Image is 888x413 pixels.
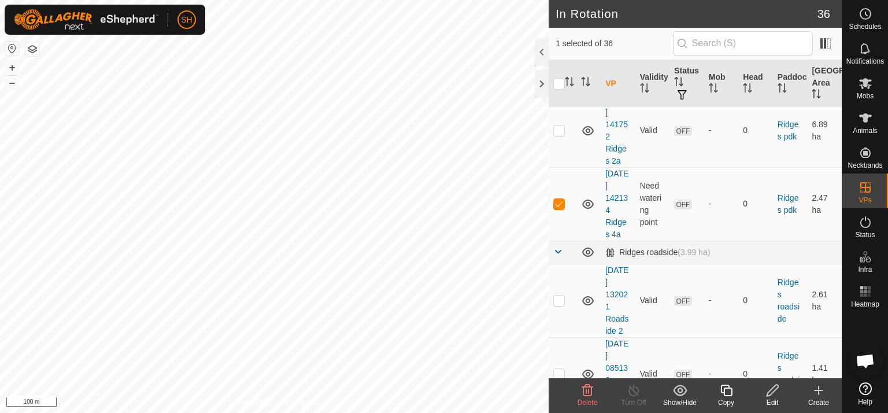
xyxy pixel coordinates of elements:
[812,91,821,100] p-sorticon: Activate to sort
[657,397,703,408] div: Show/Hide
[807,94,842,167] td: 6.89 ha
[842,378,888,410] a: Help
[635,264,670,337] td: Valid
[674,79,683,88] p-sorticon: Activate to sort
[778,351,800,397] a: Ridges roadside
[14,9,158,30] img: Gallagher Logo
[858,399,872,405] span: Help
[25,42,39,56] button: Map Layers
[738,337,773,411] td: 0
[807,60,842,108] th: [GEOGRAPHIC_DATA] Area
[635,60,670,108] th: Validity
[859,197,871,204] span: VPs
[709,368,734,380] div: -
[749,397,795,408] div: Edit
[5,61,19,75] button: +
[817,5,830,23] span: 36
[678,248,710,257] span: (3.99 ha)
[778,193,799,215] a: Ridges pdk
[709,85,718,94] p-sorticon: Activate to sort
[778,85,787,94] p-sorticon: Activate to sort
[605,169,628,239] a: [DATE] 142134 Ridges 4a
[674,126,691,136] span: OFF
[743,85,752,94] p-sorticon: Activate to sort
[674,296,691,306] span: OFF
[556,7,817,21] h2: In Rotation
[849,23,881,30] span: Schedules
[578,399,598,407] span: Delete
[669,60,704,108] th: Status
[635,94,670,167] td: Valid
[605,339,628,409] a: [DATE] 085132 Roadside 3
[709,124,734,137] div: -
[673,31,813,56] input: Search (S)
[605,95,628,165] a: [DATE] 141752 Ridges 2a
[857,93,874,99] span: Mobs
[605,248,710,257] div: Ridges roadside
[848,344,883,378] a: Open chat
[795,397,842,408] div: Create
[581,79,590,88] p-sorticon: Activate to sort
[807,264,842,337] td: 2.61 ha
[674,370,691,379] span: OFF
[5,76,19,90] button: –
[851,301,879,308] span: Heatmap
[5,42,19,56] button: Reset Map
[709,294,734,307] div: -
[181,14,192,26] span: SH
[610,397,657,408] div: Turn Off
[773,60,808,108] th: Paddock
[674,200,691,209] span: OFF
[286,398,320,408] a: Contact Us
[635,167,670,241] td: Need watering point
[855,231,875,238] span: Status
[703,397,749,408] div: Copy
[229,398,272,408] a: Privacy Policy
[640,85,649,94] p-sorticon: Activate to sort
[858,266,872,273] span: Infra
[738,264,773,337] td: 0
[853,127,878,134] span: Animals
[778,278,800,323] a: Ridges roadside
[807,167,842,241] td: 2.47 ha
[601,60,635,108] th: VP
[556,38,672,50] span: 1 selected of 36
[778,120,799,141] a: Ridges pdk
[738,167,773,241] td: 0
[846,58,884,65] span: Notifications
[704,60,739,108] th: Mob
[635,337,670,411] td: Valid
[605,265,628,335] a: [DATE] 132021 Roadside 2
[738,60,773,108] th: Head
[807,337,842,411] td: 1.41 ha
[848,162,882,169] span: Neckbands
[565,79,574,88] p-sorticon: Activate to sort
[709,198,734,210] div: -
[738,94,773,167] td: 0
